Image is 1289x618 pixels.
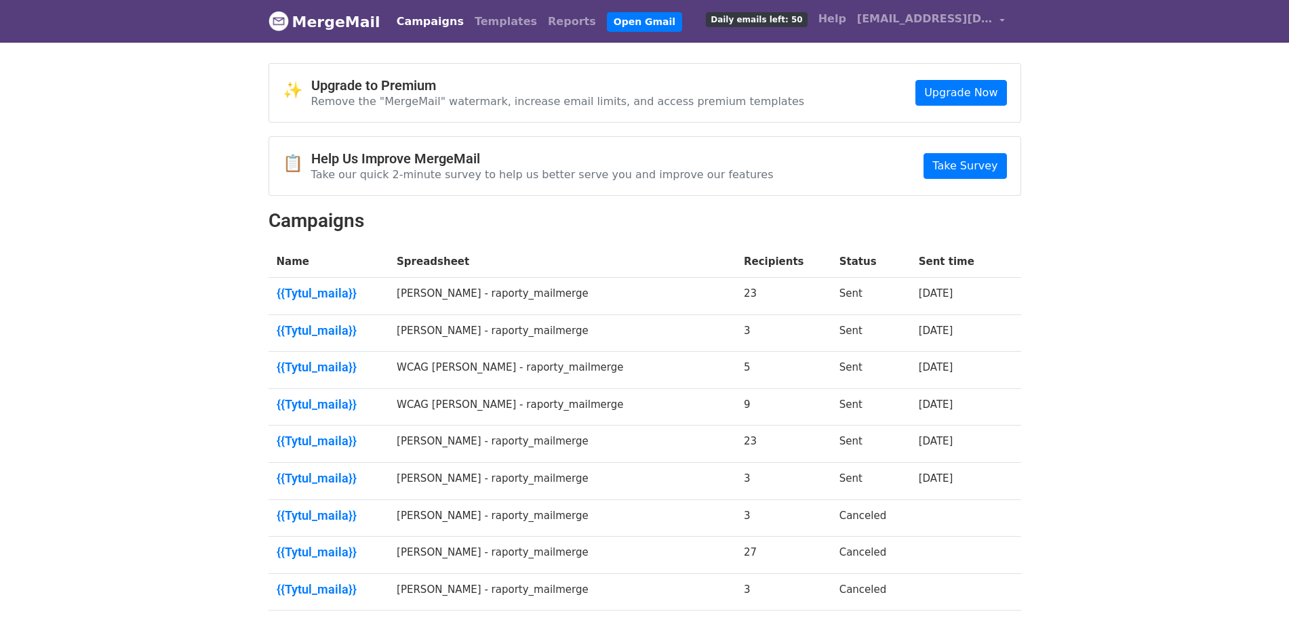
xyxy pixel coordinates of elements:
[389,246,736,278] th: Spreadsheet
[389,573,736,611] td: [PERSON_NAME] - raporty_mailmerge
[277,582,381,597] a: {{Tytul_maila}}
[911,246,1001,278] th: Sent time
[831,314,911,352] td: Sent
[469,8,542,35] a: Templates
[736,537,831,574] td: 27
[831,426,911,463] td: Sent
[831,246,911,278] th: Status
[831,388,911,426] td: Sent
[736,499,831,537] td: 3
[831,499,911,537] td: Canceled
[919,325,953,337] a: [DATE]
[919,398,953,411] a: [DATE]
[389,352,736,389] td: WCAG [PERSON_NAME] - raporty_mailmerge
[311,167,774,182] p: Take our quick 2-minute survey to help us better serve you and improve our features
[277,360,381,375] a: {{Tytul_maila}}
[736,426,831,463] td: 23
[736,388,831,426] td: 9
[736,573,831,611] td: 3
[311,150,774,167] h4: Help Us Improve MergeMail
[857,11,993,27] span: [EMAIL_ADDRESS][DOMAIN_NAME]
[736,314,831,352] td: 3
[389,388,736,426] td: WCAG [PERSON_NAME] - raporty_mailmerge
[919,361,953,373] a: [DATE]
[831,278,911,315] td: Sent
[269,11,289,31] img: MergeMail logo
[831,537,911,574] td: Canceled
[924,153,1006,179] a: Take Survey
[736,463,831,500] td: 3
[919,287,953,300] a: [DATE]
[391,8,469,35] a: Campaigns
[311,94,805,108] p: Remove the "MergeMail" watermark, increase email limits, and access premium templates
[831,352,911,389] td: Sent
[736,278,831,315] td: 23
[269,209,1021,232] h2: Campaigns
[277,323,381,338] a: {{Tytul_maila}}
[542,8,601,35] a: Reports
[277,471,381,486] a: {{Tytul_maila}}
[389,537,736,574] td: [PERSON_NAME] - raporty_mailmerge
[277,545,381,560] a: {{Tytul_maila}}
[283,81,311,100] span: ✨
[389,499,736,537] td: [PERSON_NAME] - raporty_mailmerge
[831,573,911,611] td: Canceled
[831,463,911,500] td: Sent
[700,5,812,33] a: Daily emails left: 50
[283,154,311,173] span: 📋
[269,246,389,278] th: Name
[736,352,831,389] td: 5
[277,286,381,301] a: {{Tytul_maila}}
[915,80,1006,106] a: Upgrade Now
[607,12,682,32] a: Open Gmail
[277,508,381,523] a: {{Tytul_maila}}
[706,12,807,27] span: Daily emails left: 50
[813,5,852,33] a: Help
[311,77,805,94] h4: Upgrade to Premium
[852,5,1010,37] a: [EMAIL_ADDRESS][DOMAIN_NAME]
[389,426,736,463] td: [PERSON_NAME] - raporty_mailmerge
[736,246,831,278] th: Recipients
[919,435,953,447] a: [DATE]
[389,463,736,500] td: [PERSON_NAME] - raporty_mailmerge
[389,314,736,352] td: [PERSON_NAME] - raporty_mailmerge
[277,434,381,449] a: {{Tytul_maila}}
[389,278,736,315] td: [PERSON_NAME] - raporty_mailmerge
[919,472,953,485] a: [DATE]
[277,397,381,412] a: {{Tytul_maila}}
[269,7,380,36] a: MergeMail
